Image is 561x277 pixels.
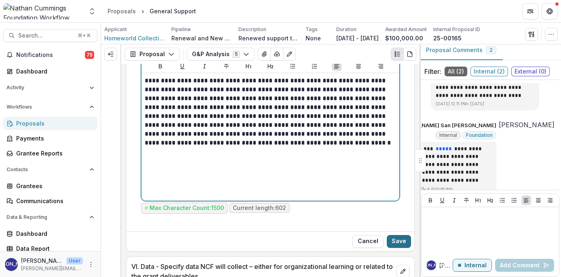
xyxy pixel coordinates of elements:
[3,179,97,193] a: Grantees
[3,48,97,61] button: Notifications75
[150,205,224,212] p: Max Character Count: 1500
[462,195,471,205] button: Strike
[244,61,253,71] button: Heading 1
[332,61,342,71] button: Align Left
[108,7,136,15] div: Proposals
[385,34,423,42] p: $100,000.00
[3,242,97,255] a: Data Report
[16,244,91,253] div: Data Report
[495,259,554,272] button: Add Comment
[464,262,487,269] p: Internal
[16,182,91,190] div: Grantees
[3,132,97,145] a: Payments
[415,263,447,267] div: Jamie San Andres
[470,67,508,76] span: Internal ( 2 )
[3,117,97,130] a: Proposals
[453,259,492,272] button: Internal
[238,34,299,42] p: Renewed support to Homeworld for its work to conduct and disseminate research on biotech solution...
[336,26,356,33] p: Duration
[473,195,483,205] button: Heading 1
[545,195,555,205] button: Align Right
[221,61,231,71] button: Strike
[534,195,543,205] button: Align Center
[150,7,196,15] div: General Support
[433,34,462,42] p: 25-00165
[156,61,165,71] button: Bold
[3,163,97,176] button: Open Contacts
[104,5,139,17] a: Proposals
[310,61,319,71] button: Ordered List
[266,61,275,71] button: Heading 2
[445,67,467,76] span: All ( 2 )
[387,235,411,248] button: Save
[3,29,97,42] button: Search...
[171,26,191,33] p: Pipeline
[258,48,271,61] button: View Attached Files
[352,235,384,248] button: Close
[449,195,459,205] button: Italicize
[354,61,363,71] button: Align Center
[424,67,441,76] p: Filter:
[511,67,550,76] span: External ( 0 )
[3,211,97,224] button: Open Data & Reporting
[436,101,534,107] p: [DATE] 12:11 PM • [DATE]
[85,51,94,59] span: 75
[3,65,97,78] a: Dashboard
[16,67,91,76] div: Dashboard
[509,195,519,205] button: Ordered List
[403,48,416,61] button: PDF view
[437,195,447,205] button: Underline
[466,132,493,138] span: Foundation
[104,34,165,42] a: Homeworld Collective Inc
[499,122,555,128] div: Jamie San Andres
[439,132,457,138] span: Internal
[3,81,97,94] button: Open Activity
[433,26,480,33] p: Internal Proposal ID
[522,3,538,19] button: Partners
[439,261,453,270] p: [PERSON_NAME]
[306,34,321,42] p: None
[336,34,379,42] p: [DATE] - [DATE]
[6,85,86,90] span: Activity
[104,48,117,61] button: Expand left
[542,3,558,19] button: Get Help
[6,104,86,110] span: Workflows
[3,227,97,240] a: Dashboard
[6,214,86,220] span: Data & Reporting
[18,32,73,39] span: Search...
[283,48,296,61] button: Edit as form
[498,195,507,205] button: Bullet List
[426,195,435,205] button: Bold
[489,47,493,53] span: 2
[376,61,386,71] button: Align Right
[86,3,98,19] button: Open entity switcher
[16,229,91,238] div: Dashboard
[3,101,97,113] button: Open Workflows
[16,134,91,143] div: Payments
[521,195,531,205] button: Align Left
[66,257,83,264] p: User
[391,48,404,61] button: Plaintext view
[385,26,427,33] p: Awarded Amount
[3,147,97,160] a: Grantee Reports
[6,167,86,172] span: Contacts
[3,3,83,19] img: Nathan Cummings Foundation Workflow Sandbox logo
[86,260,96,269] button: More
[485,195,495,205] button: Heading 2
[16,149,91,157] div: Grantee Reports
[16,119,91,128] div: Proposals
[16,197,91,205] div: Communications
[200,61,209,71] button: Italicize
[104,26,127,33] p: Applicant
[395,122,496,130] p: [PERSON_NAME] San [PERSON_NAME]
[76,31,92,40] div: ⌘ + K
[233,205,286,212] p: Current length: 602
[420,40,503,60] button: Proposal Comments
[238,26,266,33] p: Description
[124,48,180,61] button: Proposal
[21,256,63,265] p: [PERSON_NAME] San [PERSON_NAME]
[16,52,85,59] span: Notifications
[306,26,318,33] p: Tags
[177,61,187,71] button: Underline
